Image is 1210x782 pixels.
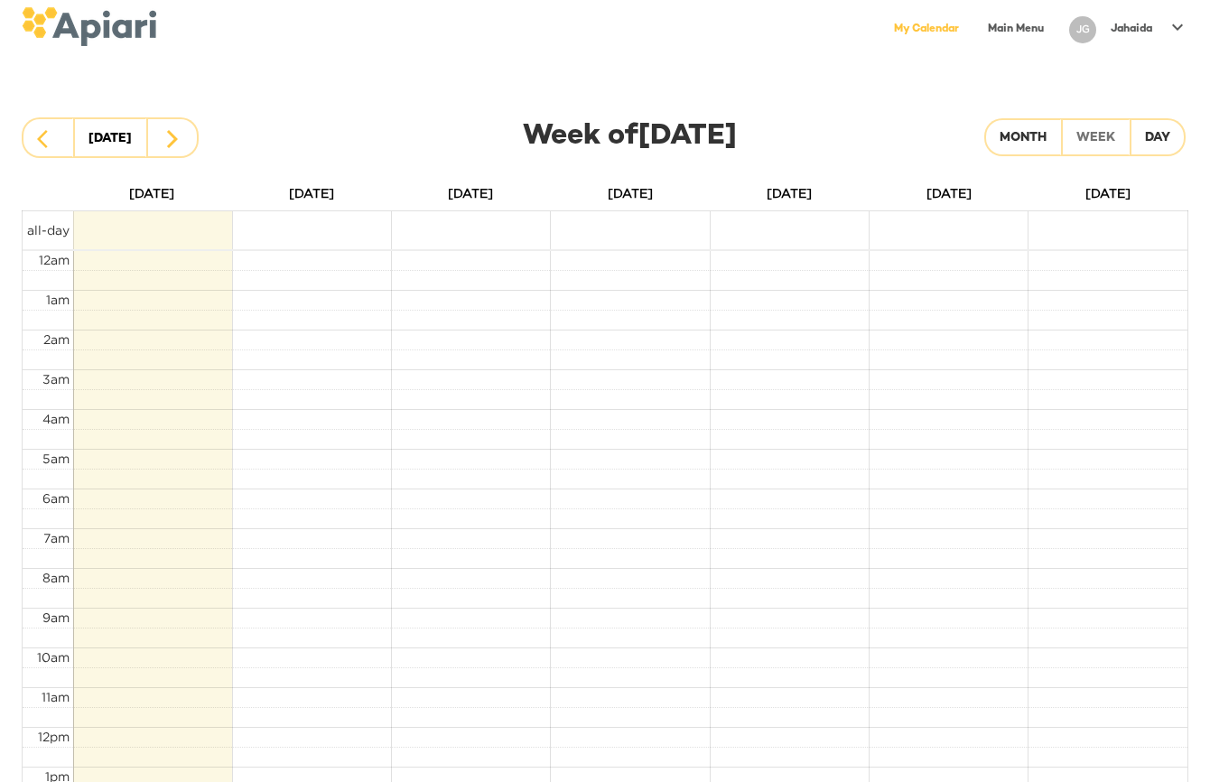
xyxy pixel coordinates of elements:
[42,571,70,584] span: 8am
[42,491,70,505] span: 6am
[977,11,1055,48] a: Main Menu
[767,186,812,200] span: [DATE]
[42,610,70,624] span: 9am
[42,412,70,425] span: 4am
[129,186,174,200] span: [DATE]
[39,253,70,266] span: 12am
[883,11,970,48] a: My Calendar
[1111,22,1152,37] p: Jahaida
[1085,186,1131,200] span: [DATE]
[38,730,70,743] span: 12pm
[1000,127,1047,150] div: Month
[608,186,653,200] span: [DATE]
[247,116,963,158] div: Week of [DATE]
[289,186,334,200] span: [DATE]
[984,118,1062,156] button: Month
[43,332,70,346] span: 2am
[43,531,70,545] span: 7am
[42,690,70,703] span: 11am
[1145,127,1170,150] div: Day
[37,650,70,664] span: 10am
[27,223,70,237] span: all-day
[1076,127,1115,150] div: Week
[73,117,147,158] button: [DATE]
[42,452,70,465] span: 5am
[1130,118,1186,156] button: Day
[88,126,132,152] div: [DATE]
[22,7,156,46] img: logo
[42,372,70,386] span: 3am
[926,186,972,200] span: [DATE]
[1061,118,1131,156] button: Week
[448,186,493,200] span: [DATE]
[46,293,70,306] span: 1am
[1069,16,1096,43] div: JG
